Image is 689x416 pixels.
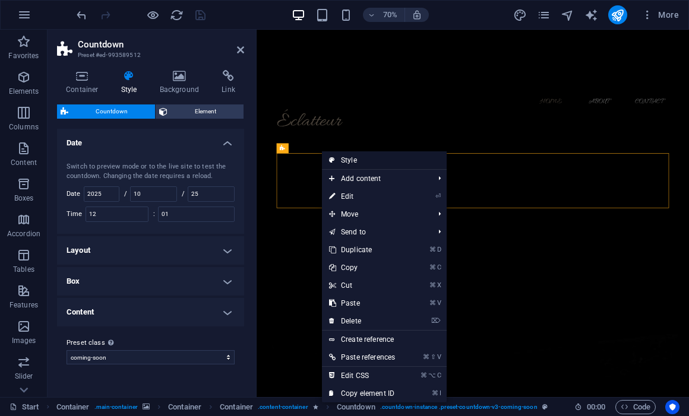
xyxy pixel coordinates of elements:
[74,8,89,22] button: undo
[57,267,244,296] h4: Box
[322,151,447,169] a: Style
[78,39,244,50] h2: Countdown
[168,400,201,414] span: Click to select. Double-click to edit
[213,70,244,95] h4: Link
[322,188,402,205] a: ⏎Edit
[322,223,429,241] a: Send to
[56,400,548,414] nav: breadcrumb
[11,158,37,167] p: Content
[12,336,36,345] p: Images
[431,353,436,361] i: ⇧
[153,211,158,217] label: :
[337,400,375,414] span: Click to select. Double-click to edit
[435,192,441,200] i: ⏎
[322,367,402,385] a: ⌘⌥CEdit CSS
[151,70,213,95] h4: Background
[537,8,551,22] i: Pages (Ctrl+Alt+S)
[322,312,402,330] a: ⌦Delete
[429,281,436,289] i: ⌘
[437,246,441,253] i: D
[431,317,441,325] i: ⌦
[432,389,438,397] i: ⌘
[542,404,548,410] i: This element is a customizable preset
[156,104,244,119] button: Element
[423,353,429,361] i: ⌘
[322,294,402,312] a: ⌘VPaste
[67,211,86,217] label: Time
[641,9,679,21] span: More
[57,236,244,265] h4: Layout
[322,170,429,188] span: Add content
[437,371,441,379] i: C
[429,263,436,271] i: ⌘
[561,8,574,22] i: Navigator
[10,400,39,414] a: Click to cancel selection. Double-click to open Pages
[429,299,436,307] i: ⌘
[615,400,656,414] button: Code
[112,70,151,95] h4: Style
[561,8,575,22] button: navigator
[9,122,39,132] p: Columns
[322,348,402,366] a: ⌘⇧VPaste references
[57,298,244,326] h4: Content
[637,5,684,24] button: More
[363,8,405,22] button: 70%
[57,129,244,150] h4: Date
[584,8,598,22] i: AI Writer
[8,51,39,61] p: Favorites
[611,8,624,22] i: Publish
[171,104,240,119] span: Element
[258,400,308,414] span: . content-container
[7,229,40,239] p: Accordion
[57,104,155,119] button: Countdown
[537,8,551,22] button: pages
[182,190,188,197] label: /
[13,265,34,274] p: Tables
[94,400,138,414] span: . main-container
[608,5,627,24] button: publish
[169,8,184,22] button: reload
[587,400,605,414] span: 00 00
[57,70,112,95] h4: Container
[437,353,441,361] i: V
[513,8,527,22] button: design
[322,277,402,294] a: ⌘XCut
[322,259,402,277] a: ⌘CCopy
[322,241,402,259] a: ⌘DDuplicate
[15,371,33,381] p: Slider
[381,8,400,22] h6: 70%
[313,404,318,410] i: Element contains an animation
[67,336,235,350] label: Preset class
[621,400,650,414] span: Code
[10,300,38,310] p: Features
[437,263,441,271] i: C
[513,8,527,22] i: Design (Ctrl+Alt+Y)
[421,371,427,379] i: ⌘
[9,87,39,96] p: Elements
[56,400,90,414] span: Container
[72,104,151,119] span: Countdown
[143,404,150,410] i: This element contains a background
[322,205,429,223] span: Move
[78,50,220,61] h3: Preset #ed-993589512
[428,371,436,379] i: ⌥
[437,281,441,289] i: X
[322,385,402,402] a: ⌘ICopy element ID
[67,162,235,182] div: Switch to preview mode or to the live site to test the countdown. Changing the date requires a re...
[440,389,441,397] i: I
[584,8,599,22] button: text_generator
[124,190,130,197] label: /
[595,402,597,411] span: :
[665,400,679,414] button: Usercentrics
[437,299,441,307] i: V
[429,246,436,253] i: ⌘
[14,193,34,203] p: Boxes
[380,400,538,414] span: . countdown-instance .preset-countdown-v3-coming-soon
[67,190,84,197] label: Date
[220,400,253,414] span: Click to select. Double-click to edit
[322,331,447,348] a: Create reference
